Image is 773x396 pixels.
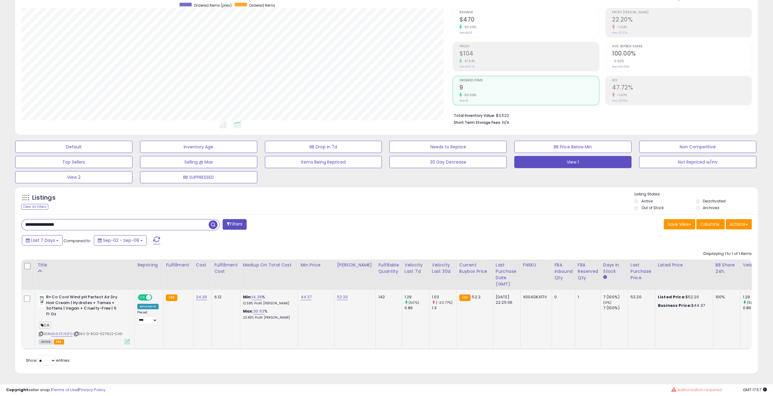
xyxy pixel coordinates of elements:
img: 31Hm-eKXXFL._SL40_.jpg [39,294,45,306]
div: Markup on Total Cost [243,262,295,268]
div: 142 [378,294,397,300]
p: 23.45% Profit [PERSON_NAME] [243,316,293,320]
button: BB Drop in 7d [265,141,382,153]
button: View 2 [15,171,132,183]
div: Amazon AI [137,304,159,309]
strong: Copyright [6,387,28,393]
small: Prev: $313 [459,31,472,35]
span: Ordered Items [249,3,275,8]
span: N/A [502,120,509,125]
div: Current Buybox Price [459,262,491,275]
a: 52.20 [337,294,348,300]
div: Cost [196,262,209,268]
button: Selling @ Max [140,156,257,168]
span: Profit [PERSON_NAME] [612,11,751,14]
div: 1.29 [405,294,429,300]
span: Profit [459,45,599,48]
div: Repricing [137,262,161,268]
b: Max: [243,308,253,314]
button: View 1 [514,156,631,168]
div: 1.29 [743,294,768,300]
button: Non Competitive [639,141,756,153]
div: 0 [554,294,570,300]
h2: $470 [459,16,599,24]
div: 100% [716,294,736,300]
label: Archived [703,205,719,210]
span: FBA [54,339,64,344]
div: $44.37 [658,303,708,308]
div: 1.3 [432,305,457,311]
div: Velocity Last 30d [432,262,454,275]
div: Fulfillment Cost [214,262,238,275]
div: 7 (100%) [603,305,628,311]
div: Fulfillment [166,262,190,268]
label: Deactivated [703,198,726,204]
small: 0.00% [612,59,624,63]
span: 2025-09-16 17:57 GMT [743,387,767,393]
a: B08Z1C4QFG [51,331,73,337]
button: Items Being Repriced [265,156,382,168]
h2: 100.00% [612,50,751,58]
th: The percentage added to the cost of goods (COGS) that forms the calculator for Min & Max prices. [240,259,298,290]
div: 7 (100%) [603,294,628,300]
div: Velocity [743,262,765,268]
small: Days In Stock. [603,275,607,280]
small: Prev: 48.51% [612,99,627,103]
li: $3,522 [453,111,747,119]
button: Filters [223,219,246,230]
small: Prev: 22.57% [612,31,628,35]
div: seller snap | | [6,387,105,393]
span: Last 7 Days [31,237,55,243]
span: Revenue [459,11,599,14]
span: Ordered Items (prev) [194,3,232,8]
button: 30 Day Decrease [389,156,507,168]
button: Last 7 Days [22,235,63,245]
label: Active [641,198,652,204]
span: | SKU: D-RCO-027622-CAD [74,331,122,336]
a: 30.63 [253,308,264,314]
p: Listing States: [634,191,758,197]
b: Min: [243,294,252,300]
div: $52.20 [658,294,708,300]
b: R+Co Cool Wind pH Perfect Air Dry Hair Cream | Hydrates + Tames + Softens | Vegan + Cruelty-Free ... [46,294,120,318]
div: Title [37,262,132,268]
h2: 9 [459,84,599,92]
button: Sep-02 - Sep-08 [94,235,147,245]
small: FBA [166,294,177,301]
div: 52.20 [631,294,651,300]
div: FNSKU [523,262,549,268]
button: Columns [696,219,725,229]
small: (-20.77%) [436,300,453,305]
div: X004DKX1TV [523,294,547,300]
div: Listed Price [658,262,710,268]
div: [DATE] 22:25:06 [496,294,516,305]
div: % [243,294,293,306]
button: BB SUPPRESSED [140,171,257,183]
div: 0.86 [405,305,429,311]
button: Default [15,141,132,153]
div: Last Purchase Date (GMT) [496,262,518,287]
div: Fulfillable Quantity [378,262,399,275]
button: Save View [664,219,695,229]
b: Listed Price: [658,294,686,300]
small: Prev: 6 [459,99,468,103]
h2: $104 [459,50,599,58]
span: Show: entries [26,357,70,363]
small: FBA [459,294,470,301]
button: Needs to Reprice [389,141,507,153]
small: Prev: 100.00% [612,65,629,69]
button: Inventory Age [140,141,257,153]
div: Velocity Last 7d [405,262,427,275]
a: 14.39 [252,294,262,300]
div: % [243,309,293,320]
div: BB Share 24h. [716,262,738,275]
span: Columns [700,221,719,227]
label: Out of Stock [641,205,663,210]
small: Prev: $70.70 [459,65,475,69]
span: All listings currently available for purchase on Amazon [39,339,53,344]
small: 50.00% [462,25,476,29]
span: Avg. Buybox Share [612,45,751,48]
b: Business Price: [658,303,691,308]
h2: 47.72% [612,84,751,92]
span: CA [39,322,51,329]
